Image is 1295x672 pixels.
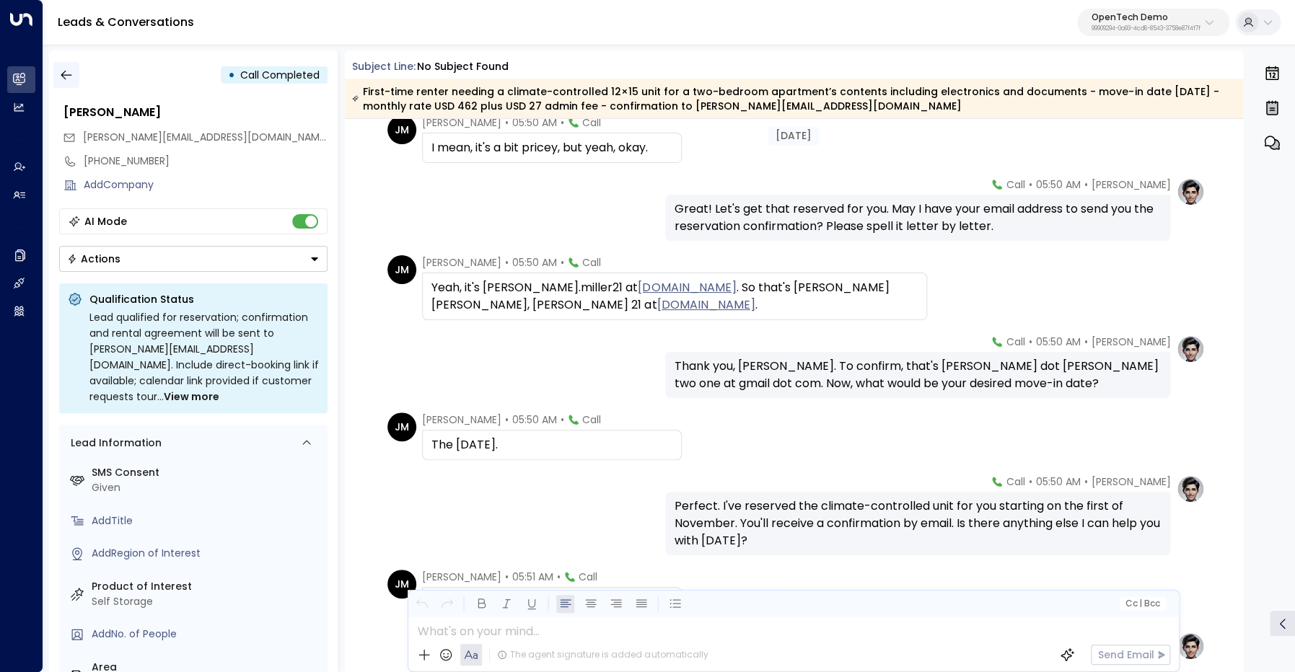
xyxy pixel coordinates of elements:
a: [DOMAIN_NAME] [657,296,755,314]
span: • [1084,177,1087,192]
span: [PERSON_NAME] [422,412,501,427]
span: Call Completed [240,68,320,82]
span: [PERSON_NAME] [1091,335,1170,349]
div: Button group with a nested menu [59,246,328,272]
span: 05:50 AM [1035,474,1080,489]
a: [DOMAIN_NAME] [638,279,736,296]
div: Given [92,480,322,495]
div: • [228,62,235,88]
span: • [505,412,509,427]
div: AI Mode [84,214,127,229]
span: [PERSON_NAME] [422,570,501,584]
span: [PERSON_NAME] [1091,474,1170,489]
a: Leads & Conversations [58,14,194,30]
div: AddRegion of Interest [92,546,322,561]
div: [PHONE_NUMBER] [84,154,328,169]
div: AddTitle [92,513,322,529]
span: • [1084,335,1087,349]
span: • [561,255,564,270]
span: Subject Line: [352,59,416,74]
div: Lead Information [66,436,162,451]
div: Lead qualified for reservation; confirmation and rental agreement will be sent to [PERSON_NAME][E... [89,309,319,404]
div: Self Storage [92,594,322,609]
button: Redo [438,595,456,613]
button: Undo [413,595,431,613]
p: Qualification Status [89,292,319,306]
p: OpenTech Demo [1092,13,1200,22]
span: [PERSON_NAME] [1091,177,1170,192]
label: SMS Consent [92,465,322,480]
button: Actions [59,246,328,272]
div: AddCompany [84,177,328,193]
div: Perfect. I've reserved the climate-controlled unit for you starting on the first of November. You... [674,498,1162,549]
div: Great! Let's get that reserved for you. May I have your email address to send you the reservation... [674,200,1162,235]
span: 05:51 AM [512,570,553,584]
span: • [505,570,509,584]
span: • [1028,335,1032,349]
div: Thank you, [PERSON_NAME]. To confirm, that's [PERSON_NAME] dot [PERSON_NAME] two one at gmail dot... [674,358,1162,392]
div: Actions [67,252,120,265]
img: profile-logo.png [1176,632,1205,660]
div: [DATE] [768,126,819,145]
img: profile-logo.png [1176,335,1205,363]
span: Call [1006,335,1024,349]
p: 99909294-0a93-4cd6-8543-3758e87f4f7f [1092,26,1200,32]
img: profile-logo.png [1176,474,1205,503]
button: Cc|Bcc [1120,597,1166,611]
span: • [561,412,564,427]
span: • [1028,177,1032,192]
div: The agent signature is added automatically [497,648,708,661]
span: | [1139,598,1142,609]
span: Call [582,412,601,427]
div: JM [387,412,416,441]
div: The [DATE]. [431,436,672,454]
span: View more [164,389,219,404]
span: [PERSON_NAME][EMAIL_ADDRESS][DOMAIN_NAME] [83,130,329,144]
div: I mean, it's a bit pricey, but yeah, okay. [431,139,672,156]
span: Call [1006,474,1024,489]
span: • [505,255,509,270]
span: • [557,570,561,584]
div: First-time renter needing a climate-controlled 12×15 unit for a two-bedroom apartment’s contents ... [352,84,1235,113]
span: 05:50 AM [512,255,557,270]
span: • [1028,474,1032,489]
span: 05:50 AM [1035,177,1080,192]
span: Call [582,255,601,270]
span: Call [579,570,597,584]
span: 05:50 AM [512,412,557,427]
div: JM [387,255,416,284]
span: • [1084,474,1087,489]
span: [PERSON_NAME] [422,255,501,270]
span: james.miller21@gmail.com [83,130,328,145]
label: Product of Interest [92,579,322,594]
span: 05:50 AM [1035,335,1080,349]
img: profile-logo.png [1176,177,1205,206]
div: JM [387,570,416,598]
div: No subject found [417,59,509,74]
div: AddNo. of People [92,627,322,642]
div: Yeah, it's [PERSON_NAME].miller21 at . So that's [PERSON_NAME] [PERSON_NAME], [PERSON_NAME] 21 at . [431,279,918,314]
span: Call [1006,177,1024,192]
span: Cc Bcc [1125,598,1160,609]
button: OpenTech Demo99909294-0a93-4cd6-8543-3758e87f4f7f [1077,9,1229,36]
div: [PERSON_NAME] [63,104,328,121]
